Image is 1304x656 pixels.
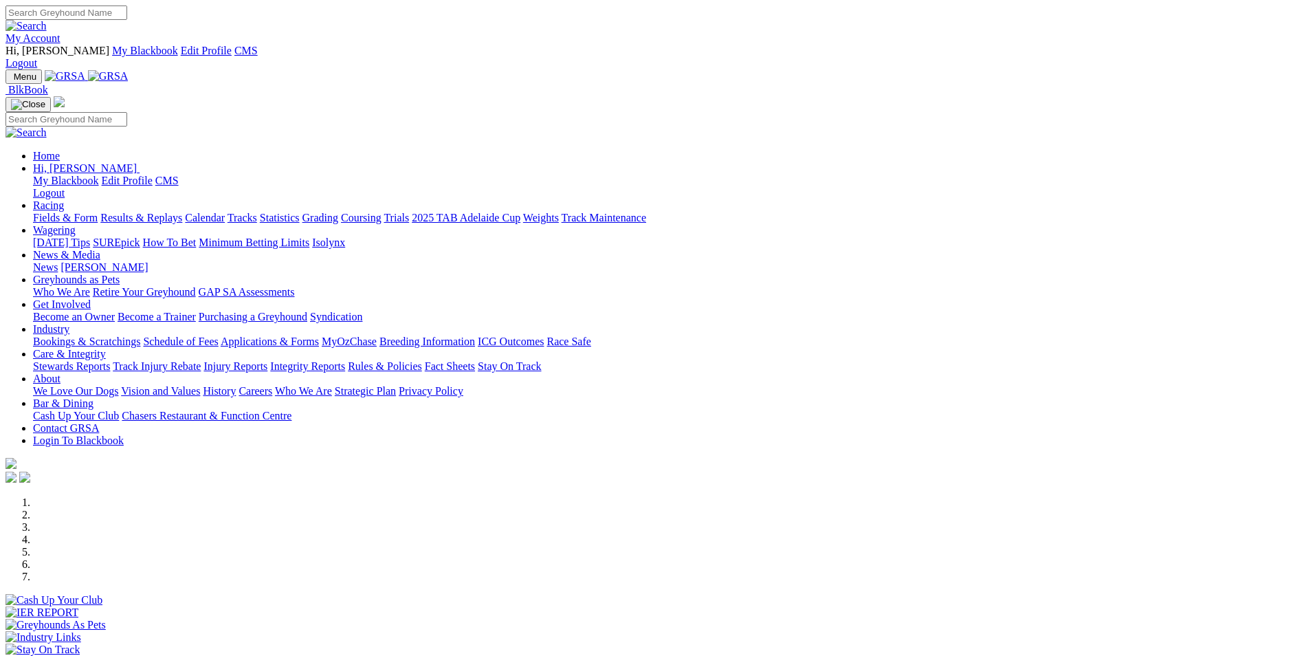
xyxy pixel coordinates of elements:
a: Edit Profile [102,175,153,186]
a: 2025 TAB Adelaide Cup [412,212,520,223]
a: Schedule of Fees [143,336,218,347]
img: logo-grsa-white.png [5,458,16,469]
a: [DATE] Tips [33,237,90,248]
img: Stay On Track [5,644,80,656]
a: Contact GRSA [33,422,99,434]
a: News [33,261,58,273]
a: Who We Are [33,286,90,298]
a: Results & Replays [100,212,182,223]
a: Minimum Betting Limits [199,237,309,248]
a: Calendar [185,212,225,223]
a: Stewards Reports [33,360,110,372]
a: Stay On Track [478,360,541,372]
a: Track Maintenance [562,212,646,223]
a: Care & Integrity [33,348,106,360]
a: My Blackbook [33,175,99,186]
img: GRSA [88,70,129,83]
img: Cash Up Your Club [5,594,102,606]
a: Tracks [228,212,257,223]
a: [PERSON_NAME] [60,261,148,273]
a: News & Media [33,249,100,261]
div: About [33,385,1299,397]
a: Integrity Reports [270,360,345,372]
a: GAP SA Assessments [199,286,295,298]
a: Login To Blackbook [33,435,124,446]
img: twitter.svg [19,472,30,483]
span: Hi, [PERSON_NAME] [5,45,109,56]
a: Careers [239,385,272,397]
div: Care & Integrity [33,360,1299,373]
img: Industry Links [5,631,81,644]
img: Close [11,99,45,110]
div: My Account [5,45,1299,69]
a: Weights [523,212,559,223]
div: Bar & Dining [33,410,1299,422]
img: IER REPORT [5,606,78,619]
a: Fact Sheets [425,360,475,372]
a: Cash Up Your Club [33,410,119,422]
div: Racing [33,212,1299,224]
a: Coursing [341,212,382,223]
a: Become an Owner [33,311,115,322]
a: Breeding Information [379,336,475,347]
div: Industry [33,336,1299,348]
a: CMS [234,45,258,56]
a: Logout [33,187,65,199]
a: Racing [33,199,64,211]
a: Greyhounds as Pets [33,274,120,285]
a: Syndication [310,311,362,322]
a: Race Safe [546,336,590,347]
a: Get Involved [33,298,91,310]
a: Injury Reports [203,360,267,372]
a: Edit Profile [181,45,232,56]
a: MyOzChase [322,336,377,347]
img: facebook.svg [5,472,16,483]
a: Grading [302,212,338,223]
div: Wagering [33,237,1299,249]
a: SUREpick [93,237,140,248]
a: History [203,385,236,397]
a: Privacy Policy [399,385,463,397]
a: My Account [5,32,60,44]
img: Greyhounds As Pets [5,619,106,631]
a: Trials [384,212,409,223]
a: Logout [5,57,37,69]
img: Search [5,127,47,139]
div: News & Media [33,261,1299,274]
a: Statistics [260,212,300,223]
span: Hi, [PERSON_NAME] [33,162,137,174]
a: Strategic Plan [335,385,396,397]
button: Toggle navigation [5,97,51,112]
img: GRSA [45,70,85,83]
a: ICG Outcomes [478,336,544,347]
a: Purchasing a Greyhound [199,311,307,322]
a: Bookings & Scratchings [33,336,140,347]
a: Become a Trainer [118,311,196,322]
a: Industry [33,323,69,335]
a: Who We Are [275,385,332,397]
a: CMS [155,175,179,186]
a: Home [33,150,60,162]
input: Search [5,6,127,20]
a: Hi, [PERSON_NAME] [33,162,140,174]
a: How To Bet [143,237,197,248]
a: About [33,373,60,384]
a: Track Injury Rebate [113,360,201,372]
a: My Blackbook [112,45,178,56]
a: BlkBook [5,84,48,96]
input: Search [5,112,127,127]
div: Greyhounds as Pets [33,286,1299,298]
img: logo-grsa-white.png [54,96,65,107]
span: Menu [14,72,36,82]
a: Rules & Policies [348,360,422,372]
a: Retire Your Greyhound [93,286,196,298]
a: Wagering [33,224,76,236]
a: Applications & Forms [221,336,319,347]
img: Search [5,20,47,32]
a: Isolynx [312,237,345,248]
div: Get Involved [33,311,1299,323]
div: Hi, [PERSON_NAME] [33,175,1299,199]
a: Vision and Values [121,385,200,397]
a: We Love Our Dogs [33,385,118,397]
a: Chasers Restaurant & Function Centre [122,410,291,422]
